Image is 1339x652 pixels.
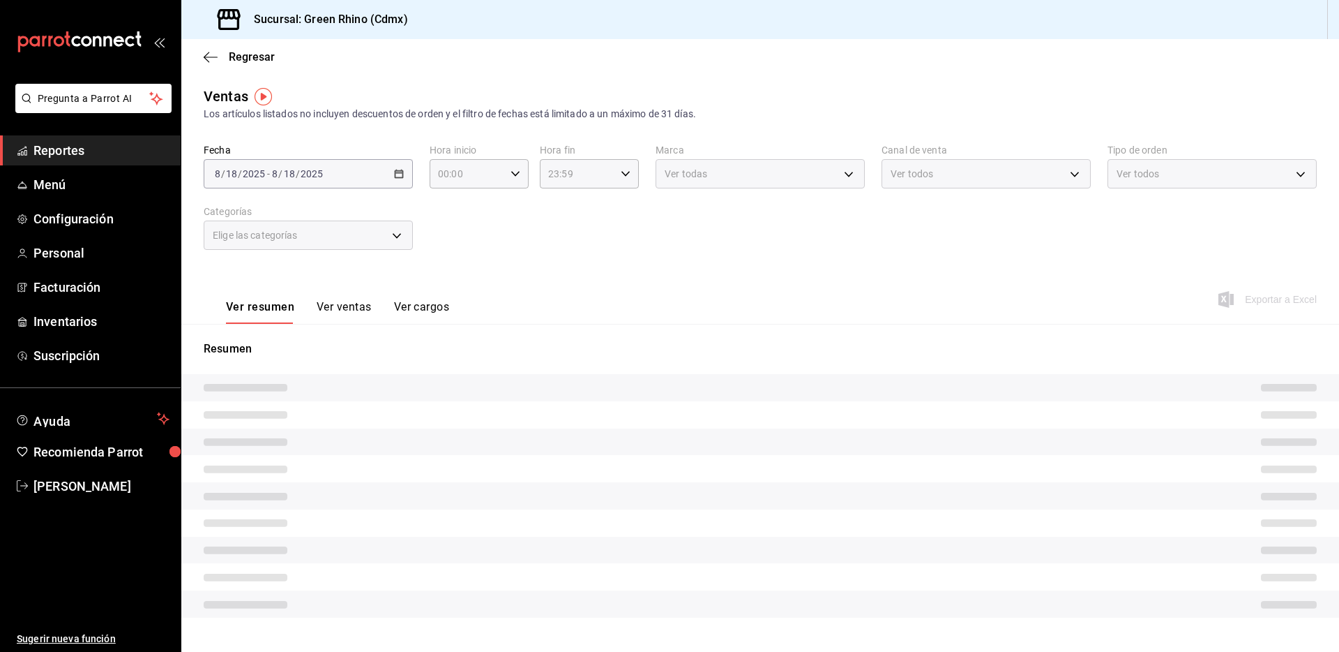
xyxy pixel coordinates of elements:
[540,145,639,155] label: Hora fin
[226,300,449,324] div: navigation tabs
[214,168,221,179] input: --
[204,207,413,216] label: Categorías
[10,101,172,116] a: Pregunta a Parrot AI
[882,145,1091,155] label: Canal de venta
[225,168,238,179] input: --
[33,278,169,297] span: Facturación
[300,168,324,179] input: ----
[267,168,270,179] span: -
[204,50,275,64] button: Regresar
[204,145,413,155] label: Fecha
[278,168,282,179] span: /
[204,86,248,107] div: Ventas
[33,477,169,496] span: [PERSON_NAME]
[283,168,296,179] input: --
[1117,167,1159,181] span: Ver todos
[33,312,169,331] span: Inventarios
[665,167,707,181] span: Ver todas
[317,300,372,324] button: Ver ventas
[33,175,169,194] span: Menú
[33,209,169,228] span: Configuración
[394,300,450,324] button: Ver cargos
[1107,145,1317,155] label: Tipo de orden
[17,632,169,646] span: Sugerir nueva función
[296,168,300,179] span: /
[213,228,298,242] span: Elige las categorías
[238,168,242,179] span: /
[33,443,169,461] span: Recomienda Parrot
[255,88,272,105] img: Tooltip marker
[15,84,172,113] button: Pregunta a Parrot AI
[243,11,408,28] h3: Sucursal: Green Rhino (Cdmx)
[33,141,169,160] span: Reportes
[33,410,151,427] span: Ayuda
[221,168,225,179] span: /
[204,107,1317,121] div: Los artículos listados no incluyen descuentos de orden y el filtro de fechas está limitado a un m...
[229,50,275,64] span: Regresar
[33,346,169,365] span: Suscripción
[226,300,294,324] button: Ver resumen
[242,168,266,179] input: ----
[271,168,278,179] input: --
[38,91,150,106] span: Pregunta a Parrot AI
[656,145,865,155] label: Marca
[204,341,1317,357] p: Resumen
[891,167,933,181] span: Ver todos
[153,36,165,47] button: open_drawer_menu
[430,145,529,155] label: Hora inicio
[33,244,169,262] span: Personal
